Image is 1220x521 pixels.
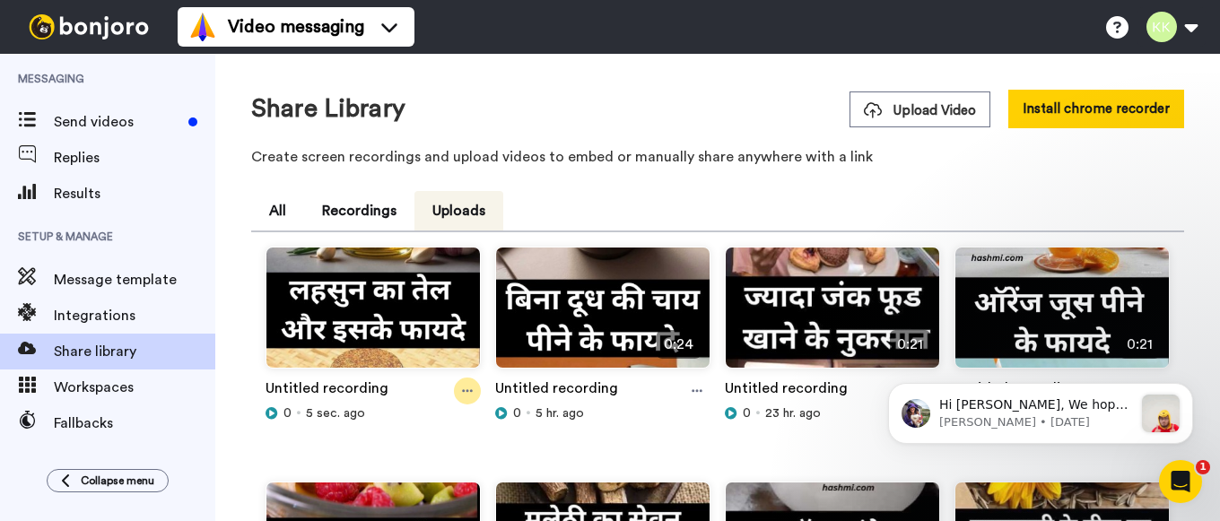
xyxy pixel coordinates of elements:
[1196,460,1210,474] span: 1
[54,111,181,133] span: Send videos
[54,147,215,169] span: Replies
[251,191,304,230] button: All
[54,412,215,434] span: Fallbacks
[657,330,701,359] span: 0:24
[54,341,215,362] span: Share library
[54,305,215,326] span: Integrations
[266,247,480,383] img: 6ab0b023-15f0-4b6a-97a2-4f4d9baaed8e_thumbnail_source_1757931520.jpg
[743,404,751,422] span: 0
[266,378,388,404] a: Untitled recording
[513,404,521,422] span: 0
[495,378,618,404] a: Untitled recording
[81,473,154,488] span: Collapse menu
[54,377,215,398] span: Workspaces
[251,95,405,123] h1: Share Library
[414,191,503,230] button: Uploads
[850,91,990,127] button: Upload Video
[726,247,939,383] img: 5f4dfef5-22f7-4edb-bd48-6ad509c173d7_thumbnail_source_1757846727.jpg
[495,404,710,422] div: 5 hr. ago
[283,404,292,422] span: 0
[496,247,710,383] img: b97e7e2e-04f2-4b07-a2f4-eda60825ee56_thumbnail_source_1757910447.jpg
[955,247,1169,383] img: b8e392ab-e3b1-4b36-a872-abff25ff3f59_thumbnail_source_1757830291.jpg
[890,330,930,359] span: 0:21
[304,191,414,230] button: Recordings
[725,378,848,404] a: Untitled recording
[725,404,940,422] div: 23 hr. ago
[22,14,156,39] img: bj-logo-header-white.svg
[54,269,215,291] span: Message template
[266,404,481,422] div: 5 sec. ago
[1159,460,1202,503] iframe: Intercom live chat
[228,14,364,39] span: Video messaging
[861,347,1220,473] iframe: Intercom notifications message
[54,183,215,204] span: Results
[188,13,217,41] img: vm-color.svg
[47,469,169,492] button: Collapse menu
[1120,330,1160,359] span: 0:21
[1008,90,1184,128] button: Install chrome recorder
[251,146,1184,168] p: Create screen recordings and upload videos to embed or manually share anywhere with a link
[864,101,976,120] span: Upload Video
